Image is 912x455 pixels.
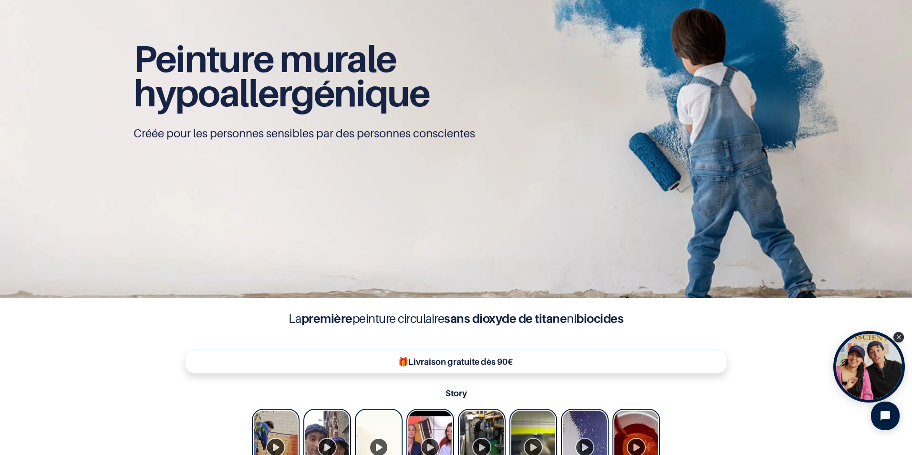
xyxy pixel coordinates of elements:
div: Open Tolstoy [833,331,905,403]
iframe: Tidio Chat [863,393,908,438]
div: Open Tolstoy widget [833,331,905,403]
div: Tolstoy bubble widget [833,331,905,403]
span: Peinture murale [134,36,396,81]
b: biocides [576,311,623,326]
span: hypoallergénique [134,71,430,115]
b: 🎁Livraison gratuite dès 90€ [398,357,513,367]
h4: La peinture circulaire ni [265,310,647,328]
div: Close Tolstoy widget [893,332,904,342]
p: Créée pour les personnes sensibles par des personnes conscientes [134,126,778,141]
b: sans dioxyde de titane [444,311,567,326]
b: première [301,311,352,326]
